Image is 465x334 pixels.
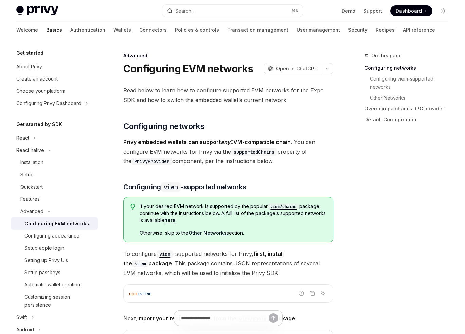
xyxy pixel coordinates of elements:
button: Toggle Advanced section [11,205,98,217]
div: Advanced [123,52,333,59]
a: Setup passkeys [11,266,98,279]
span: . You can configure EVM networks for Privy via the property of the component, per the instruction... [123,137,333,166]
a: Connectors [139,22,167,38]
code: viem [157,250,173,258]
span: Read below to learn how to configure supported EVM networks for the Expo SDK and how to switch th... [123,86,333,105]
div: Customizing session persistence [24,293,94,309]
button: Toggle dark mode [438,5,449,16]
button: Send message [269,313,278,323]
code: viem/chains [268,203,299,210]
button: Open search [162,5,303,17]
a: Overriding a chain’s RPC provider [364,103,454,114]
h1: Configuring EVM networks [123,63,253,75]
a: Demo [342,7,355,14]
a: Setting up Privy UIs [11,254,98,266]
div: Android [16,326,34,334]
strong: Privy embedded wallets can support EVM-compatible chain [123,139,291,145]
a: Features [11,193,98,205]
h5: Get started [16,49,43,57]
code: PrivyProvider [131,158,172,165]
div: Search... [175,7,194,15]
a: viem [132,260,148,267]
a: Setup apple login [11,242,98,254]
button: Toggle React section [11,132,98,144]
code: viem [161,182,181,192]
em: any [221,139,230,145]
svg: Tip [130,204,135,210]
div: Automatic wallet creation [24,281,80,289]
a: Default Configuration [364,114,454,125]
code: viem [132,260,148,267]
div: Setup [20,171,34,179]
div: Setup apple login [24,244,64,252]
a: viem/chains [268,203,299,209]
a: Automatic wallet creation [11,279,98,291]
span: Dashboard [396,7,422,14]
a: Create an account [11,73,98,85]
span: npm [129,291,137,297]
span: Configuring networks [123,121,204,132]
a: Installation [11,156,98,169]
span: Otherwise, skip to the section. [140,230,326,236]
div: Installation [20,158,43,166]
a: Other Networks [189,230,227,236]
div: React native [16,146,44,154]
a: Configuring networks [364,63,454,73]
input: Ask a question... [181,311,269,326]
button: Copy the contents from the code block [308,289,317,298]
a: Authentication [70,22,105,38]
span: On this page [371,52,402,60]
a: About Privy [11,60,98,73]
code: supportedChains [231,148,277,156]
div: Configuring EVM networks [24,219,89,228]
div: Configuring appearance [24,232,79,240]
a: Transaction management [227,22,288,38]
button: Toggle React native section [11,144,98,156]
a: Support [363,7,382,14]
a: Setup [11,169,98,181]
a: Other Networks [364,92,454,103]
div: Advanced [20,207,43,215]
img: light logo [16,6,58,16]
div: Swift [16,313,27,321]
a: User management [297,22,340,38]
a: API reference [403,22,435,38]
button: Toggle Swift section [11,311,98,323]
button: Toggle Configuring Privy Dashboard section [11,97,98,109]
a: Welcome [16,22,38,38]
a: Dashboard [390,5,432,16]
button: Ask AI [319,289,327,298]
a: here [164,217,176,223]
button: Open in ChatGPT [264,63,322,74]
a: viem [157,250,173,257]
span: To configure -supported networks for Privy, . This package contains JSON representations of sever... [123,249,333,278]
a: Customizing session persistence [11,291,98,311]
a: Wallets [113,22,131,38]
span: Configuring -supported networks [123,182,246,192]
h5: Get started by SDK [16,120,62,128]
span: i [137,291,140,297]
div: Choose your platform [16,87,65,95]
div: Create an account [16,75,58,83]
a: Configuring EVM networks [11,217,98,230]
div: Setting up Privy UIs [24,256,68,264]
a: Choose your platform [11,85,98,97]
div: About Privy [16,63,42,71]
div: Quickstart [20,183,43,191]
span: Open in ChatGPT [276,65,318,72]
div: Features [20,195,40,203]
a: Policies & controls [175,22,219,38]
div: React [16,134,29,142]
div: Configuring Privy Dashboard [16,99,81,107]
a: Configuring viem-supported networks [364,73,454,92]
a: Configuring appearance [11,230,98,242]
strong: first, install the package [123,250,284,267]
a: Security [348,22,368,38]
a: Basics [46,22,62,38]
span: viem [140,291,151,297]
button: Report incorrect code [297,289,306,298]
div: Setup passkeys [24,268,60,277]
a: Quickstart [11,181,98,193]
a: Recipes [376,22,395,38]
